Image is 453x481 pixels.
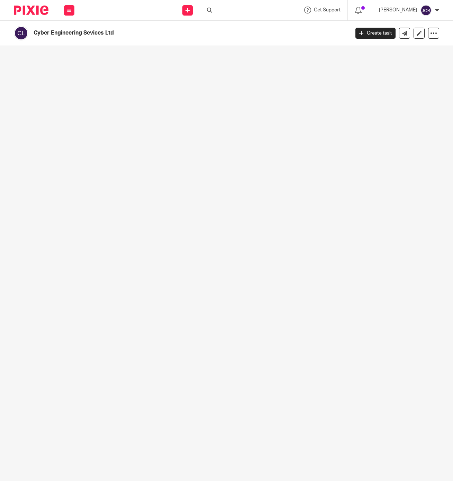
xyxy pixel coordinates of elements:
[14,26,28,40] img: svg%3E
[14,6,48,15] img: Pixie
[355,28,396,39] a: Create task
[314,8,341,12] span: Get Support
[420,5,432,16] img: svg%3E
[34,29,283,37] h2: Cyber Engineering Sevices Ltd
[379,7,417,13] p: [PERSON_NAME]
